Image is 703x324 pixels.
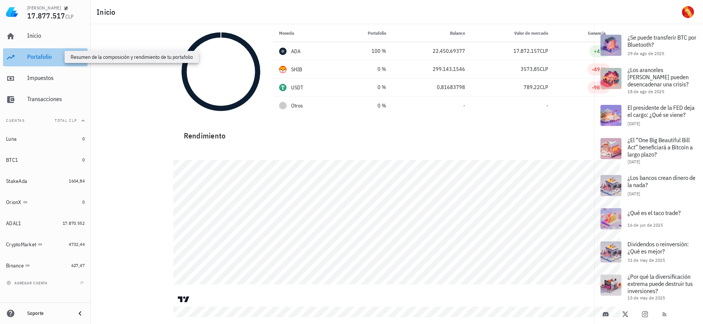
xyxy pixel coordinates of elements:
div: avatar [682,6,694,18]
span: [DATE] [627,191,640,197]
span: ¿Los bancos crean dinero de la nada? [627,174,695,189]
span: CLP [65,13,74,20]
div: SHIB [291,66,302,73]
a: Portafolio [3,48,88,66]
span: 18 de ago de 2025 [627,89,664,94]
span: ¿Se puede transferir BTC por Bluetooth? [627,34,696,48]
div: StakeAda [6,178,27,184]
span: - [546,102,548,109]
div: SHIB-icon [279,66,287,73]
div: Impuestos [27,74,85,81]
span: Total CLP [55,118,77,123]
div: Rendimiento [178,124,616,142]
a: El presidente de la FED deja el cargo: ¿Qué se viene? [DATE] [594,99,703,132]
span: 29 de ago de 2025 [627,51,664,56]
div: USDT-icon [279,84,287,91]
div: 0 % [344,102,386,110]
span: Otros [291,102,303,110]
th: Moneda [273,24,338,42]
div: CryptoMarket [6,241,36,248]
a: Charting by TradingView [177,296,190,303]
div: BTC1 [6,157,18,163]
span: 31 de may de 2025 [627,257,665,263]
a: ¿El “One Big Beautiful Bill Act” beneficiará a Bitcoin a largo plazo? [DATE] [594,132,703,169]
div: 0 % [344,83,386,91]
span: ¿Los aranceles [PERSON_NAME] pueden desencadenar una crisis? [627,66,689,88]
span: [DATE] [627,121,640,126]
span: Dividendos o reinversión: ¿Qué es mejor? [627,240,689,255]
span: CLP [540,48,548,54]
a: Luna 0 [3,130,88,148]
span: ¿Por qué la diversificación extrema puede destruir tus inversiones? [627,273,693,295]
span: ¿Qué es el taco trade? [627,209,681,217]
div: 299.143,1546 [398,65,465,73]
span: 17.872.157 [513,48,540,54]
a: Dividendos o reinversión: ¿Qué es mejor? 31 de may de 2025 [594,235,703,269]
span: 0 [82,157,85,163]
span: Ganancia [588,30,610,36]
th: Balance [392,24,471,42]
span: agregar cuenta [8,281,48,286]
a: Binance 627,47 [3,256,88,275]
div: 0 % [344,65,386,73]
span: 3573,85 [521,66,540,72]
div: Soporte [27,310,69,316]
a: ADAL1 17.870.552 [3,214,88,232]
div: Transacciones [27,95,85,103]
span: - [463,102,465,109]
div: Inicio [27,32,85,39]
th: Portafolio [338,24,392,42]
div: 22.450,69377 [398,47,465,55]
div: +4 % [594,48,606,55]
a: BTC1 0 [3,151,88,169]
button: CuentasTotal CLP [3,112,88,130]
span: 16 de jun de 2025 [627,222,663,228]
a: Inicio [3,27,88,45]
div: -49 % [592,66,606,73]
div: OrionX [6,199,22,206]
span: 1604,84 [69,178,85,184]
span: 0 [82,199,85,205]
span: 15 de may de 2025 [627,295,665,301]
a: OrionX 0 [3,193,88,211]
a: CryptoMarket 4732,44 [3,235,88,253]
span: CLP [540,66,548,72]
h1: Inicio [97,6,119,18]
th: Valor de mercado [471,24,554,42]
a: ¿Qué es el taco trade? 16 de jun de 2025 [594,202,703,235]
a: StakeAda 1604,84 [3,172,88,190]
a: ¿Los aranceles [PERSON_NAME] pueden desencadenar una crisis? 18 de ago de 2025 [594,62,703,99]
a: ¿Los bancos crean dinero de la nada? [DATE] [594,169,703,202]
span: 17.877.517 [27,11,65,21]
span: 789,22 [524,84,540,91]
a: ¿Por qué la diversificación extrema puede destruir tus inversiones? 15 de may de 2025 [594,269,703,306]
div: Binance [6,263,24,269]
a: ¿Se puede transferir BTC por Bluetooth? 29 de ago de 2025 [594,29,703,62]
div: 0,81683798 [398,83,465,91]
div: 100 % [344,47,386,55]
span: CLP [540,84,548,91]
span: 0 [82,136,85,141]
img: LedgiFi [6,6,18,18]
span: 627,47 [71,263,85,268]
span: El presidente de la FED deja el cargo: ¿Qué se viene? [627,104,695,118]
a: Transacciones [3,91,88,109]
div: ADA [291,48,301,55]
div: ADA-icon [279,48,287,55]
div: ADAL1 [6,220,21,227]
span: 4732,44 [69,241,85,247]
div: Portafolio [27,53,85,60]
span: ¿El “One Big Beautiful Bill Act” beneficiará a Bitcoin a largo plazo? [627,136,693,158]
a: Impuestos [3,69,88,88]
div: Luna [6,136,17,142]
div: USDT [291,84,304,91]
span: 17.870.552 [63,220,85,226]
span: [DATE] [627,159,640,164]
button: agregar cuenta [5,279,51,287]
div: -98 % [592,84,606,91]
div: [PERSON_NAME] [27,5,61,11]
